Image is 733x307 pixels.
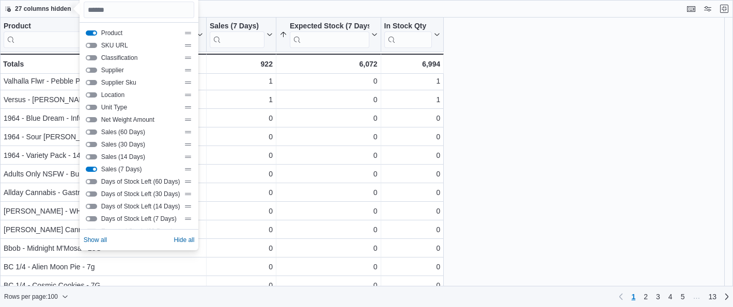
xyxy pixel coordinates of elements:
[681,292,685,302] span: 5
[210,279,273,292] div: 0
[101,140,180,149] span: Sales (30 Days)
[210,168,273,180] div: 0
[656,292,660,302] span: 3
[101,29,180,37] span: Product
[86,55,97,60] button: Classification
[4,93,203,106] div: Versus - [PERSON_NAME] Crk - 28G
[615,288,733,305] nav: Pagination for preceding grid
[290,22,369,48] div: Expected Stock (7 Days)
[184,78,192,87] div: Drag handle
[174,234,194,246] button: Hide all
[279,223,378,236] div: 0
[210,22,264,48] div: Sales (7 Days)
[101,153,180,161] span: Sales (14 Days)
[4,186,203,199] div: Allday Cannabis - Gastropop - Pre Roll (1 x 1g)
[86,30,97,36] button: Product
[101,165,180,173] span: Sales (7 Days)
[174,236,194,244] span: Hide all
[184,128,192,136] div: Drag handle
[1,3,75,15] button: 27 columns hidden
[4,168,203,180] div: Adults Only NSFW - Bumpin' Blue Raspberry Vape 1G
[279,205,378,217] div: 0
[86,68,97,73] button: Supplier
[184,140,192,149] div: Drag handle
[4,205,203,217] div: [PERSON_NAME] - WHERE'S MY BIKE - 7G
[668,292,673,302] span: 4
[86,154,97,159] button: Sales (14 Days)
[640,288,652,305] a: Page 2 of 13
[101,103,180,111] span: Unit Type
[4,112,203,124] div: 1964 - Blue Dream - Infused Pre-Roll (1 x 0.5g)
[101,227,180,235] span: Expected Stock (60 Days)
[184,91,192,99] div: Drag handle
[84,236,107,244] span: Show all
[384,186,441,199] div: 0
[4,149,203,161] div: 1964 - Variety Pack - 14G
[184,54,192,62] div: Drag handle
[184,116,192,124] div: Drag handle
[184,29,192,37] div: Drag handle
[184,41,192,50] div: Drag handle
[279,149,378,161] div: 0
[279,75,378,87] div: 0
[101,41,180,50] span: SKU URL
[101,190,180,198] span: Days of Stock Left (30 Days)
[689,292,704,304] li: Skipping pages 6 to 12
[384,261,441,273] div: 0
[384,205,441,217] div: 0
[86,117,97,122] button: Net Weight Amount
[704,288,721,305] a: Page 13 of 13
[210,93,273,106] div: 1
[384,223,441,236] div: 0
[101,202,180,211] span: Days of Stock Left (14 Days)
[184,202,192,211] div: Drag handle
[384,22,432,48] div: In Stock Qty
[279,112,378,124] div: 0
[210,75,273,87] div: 1
[279,242,378,254] div: 0
[210,149,273,161] div: 0
[384,22,441,48] button: In Stock Qty
[644,292,648,302] span: 2
[184,177,192,186] div: Drag handle
[279,168,378,180] div: 0
[86,179,97,184] button: Days of Stock Left (60 Days)
[86,43,97,48] button: SKU URL
[4,279,203,292] div: BC 1/4 - Cosmic Cookies - 7G
[184,227,192,235] div: Drag handle
[664,288,677,305] a: Page 4 of 13
[184,215,192,223] div: Drag handle
[3,58,203,70] div: Totals
[279,93,378,106] div: 0
[4,22,195,48] div: Product
[86,167,97,172] button: Sales (7 Days)
[101,78,180,87] span: Supplier Sku
[701,3,714,15] button: Display options
[184,103,192,111] div: Drag handle
[279,131,378,143] div: 0
[4,293,58,301] span: Rows per page : 100
[86,229,97,234] button: Expected Stock (60 Days)
[101,66,180,74] span: Supplier
[101,116,180,124] span: Net Weight Amount
[86,92,97,98] button: Location
[4,75,203,87] div: Valhalla Flwr - Pebble Punch Pre-Rolls - 10 x 0.5G
[86,204,97,209] button: Days of Stock Left (14 Days)
[279,22,378,48] button: Expected Stock (7 Days)
[290,22,369,31] div: Expected Stock (7 Days)
[721,290,733,303] a: Next page
[86,216,97,221] button: Days of Stock Left (7 Days)
[210,261,273,273] div: 0
[677,288,689,305] a: Page 5 of 13
[210,223,273,236] div: 0
[4,131,203,143] div: 1964 - Sour [PERSON_NAME] - 7G
[4,261,203,273] div: BC 1/4 - Alien Moon Pie - 7g
[86,142,97,147] button: Sales (30 Days)
[652,288,664,305] a: Page 3 of 13
[210,58,273,70] div: 922
[627,288,640,305] button: Page 1 of 13
[101,128,180,136] span: Sales (60 Days)
[184,66,192,74] div: Drag handle
[210,131,273,143] div: 0
[101,54,180,62] span: Classification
